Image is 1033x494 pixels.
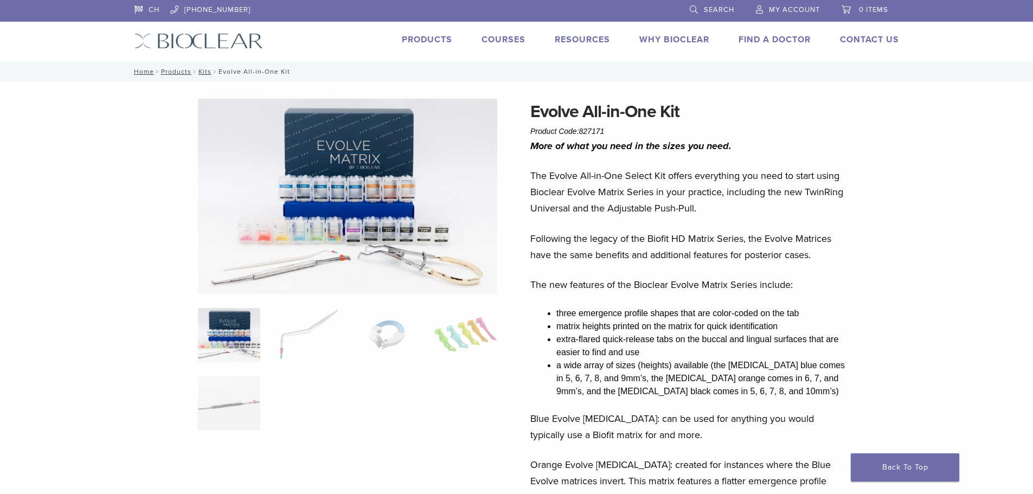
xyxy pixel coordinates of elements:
[530,127,604,136] span: Product Code:
[198,308,260,362] img: IMG_0457-scaled-e1745362001290-300x300.jpg
[198,376,260,431] img: Evolve All-in-One Kit - Image 5
[191,69,198,74] span: /
[154,69,161,74] span: /
[556,359,849,398] li: a wide array of sizes (heights) available (the [MEDICAL_DATA] blue comes in 5, 6, 7, 8, and 9mm’s...
[639,34,709,45] a: Why Bioclear
[161,68,191,75] a: Products
[198,99,497,294] img: IMG_0457
[555,34,610,45] a: Resources
[198,68,211,75] a: Kits
[739,34,811,45] a: Find A Doctor
[851,453,959,482] a: Back To Top
[134,33,263,49] img: Bioclear
[579,127,605,136] span: 827171
[556,307,849,320] li: three emergence profile shapes that are color-coded on the tab
[530,168,849,216] p: The Evolve All-in-One Select Kit offers everything you need to start using Bioclear Evolve Matrix...
[482,34,525,45] a: Courses
[434,308,497,362] img: Evolve All-in-One Kit - Image 4
[530,277,849,293] p: The new features of the Bioclear Evolve Matrix Series include:
[402,34,452,45] a: Products
[704,5,734,14] span: Search
[556,333,849,359] li: extra-flared quick-release tabs on the buccal and lingual surfaces that are easier to find and use
[840,34,899,45] a: Contact Us
[530,140,732,152] i: More of what you need in the sizes you need.
[530,99,849,125] h1: Evolve All-in-One Kit
[530,410,849,443] p: Blue Evolve [MEDICAL_DATA]: can be used for anything you would typically use a Biofit matrix for ...
[211,69,219,74] span: /
[530,230,849,263] p: Following the legacy of the Biofit HD Matrix Series, the Evolve Matrices have the same benefits a...
[769,5,820,14] span: My Account
[859,5,888,14] span: 0 items
[356,308,418,362] img: Evolve All-in-One Kit - Image 3
[131,68,154,75] a: Home
[277,308,339,362] img: Evolve All-in-One Kit - Image 2
[556,320,849,333] li: matrix heights printed on the matrix for quick identification
[126,62,907,81] nav: Evolve All-in-One Kit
